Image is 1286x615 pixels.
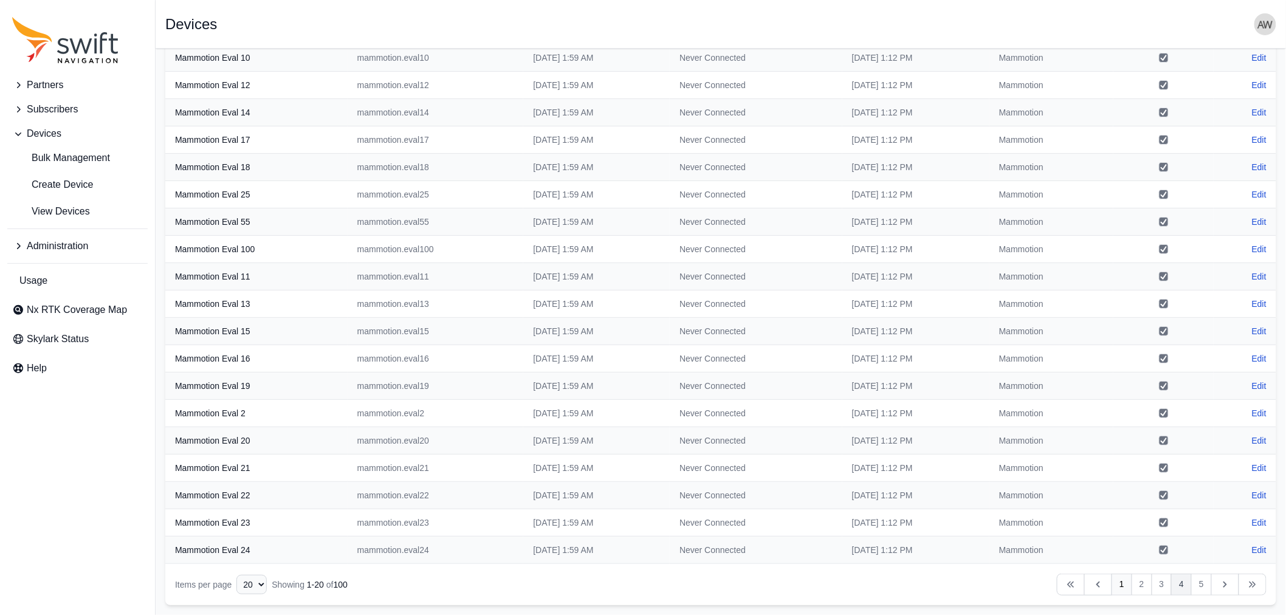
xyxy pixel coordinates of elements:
td: Mammotion [989,482,1113,509]
td: Mammotion [989,181,1113,208]
a: Skylark Status [7,327,148,351]
a: 4 [1171,574,1192,596]
td: [DATE] 1:59 AM [523,236,670,263]
td: [DATE] 1:12 PM [842,72,989,99]
a: Usage [7,269,148,293]
td: Never Connected [670,537,842,564]
td: Never Connected [670,318,842,345]
th: Mammotion Eval 12 [165,72,348,99]
td: mammotion.eval20 [348,427,524,455]
th: Mammotion Eval 2 [165,400,348,427]
span: Bulk Management [12,151,110,165]
td: mammotion.eval55 [348,208,524,236]
td: mammotion.eval12 [348,72,524,99]
td: [DATE] 1:59 AM [523,72,670,99]
td: [DATE] 1:59 AM [523,181,670,208]
td: [DATE] 1:12 PM [842,509,989,537]
td: Never Connected [670,72,842,99]
td: Never Connected [670,236,842,263]
th: Mammotion Eval 22 [165,482,348,509]
img: user photo [1254,13,1276,35]
span: 100 [334,580,348,589]
td: [DATE] 1:59 AM [523,263,670,290]
td: Never Connected [670,345,842,373]
button: Administration [7,234,148,258]
a: 3 [1152,574,1172,596]
th: Mammotion Eval 15 [165,318,348,345]
td: [DATE] 1:12 PM [842,236,989,263]
td: [DATE] 1:12 PM [842,537,989,564]
td: [DATE] 1:12 PM [842,427,989,455]
td: mammotion.eval21 [348,455,524,482]
a: Edit [1252,52,1267,64]
th: Mammotion Eval 18 [165,154,348,181]
td: mammotion.eval100 [348,236,524,263]
td: Mammotion [989,509,1113,537]
span: Nx RTK Coverage Map [27,303,127,317]
th: Mammotion Eval 16 [165,345,348,373]
td: Mammotion [989,72,1113,99]
span: View Devices [12,204,90,219]
td: [DATE] 1:59 AM [523,99,670,126]
td: [DATE] 1:12 PM [842,345,989,373]
td: Mammotion [989,400,1113,427]
td: Mammotion [989,345,1113,373]
td: Mammotion [989,208,1113,236]
span: Partners [27,78,63,92]
td: mammotion.eval25 [348,181,524,208]
td: [DATE] 1:59 AM [523,345,670,373]
button: Partners [7,73,148,97]
a: Nx RTK Coverage Map [7,298,148,322]
span: Help [27,361,47,376]
td: [DATE] 1:59 AM [523,208,670,236]
span: 1 - 20 [307,580,324,589]
td: Mammotion [989,126,1113,154]
td: mammotion.eval2 [348,400,524,427]
th: Mammotion Eval 23 [165,509,348,537]
td: Never Connected [670,181,842,208]
a: Edit [1252,435,1267,447]
a: Edit [1252,544,1267,556]
td: mammotion.eval10 [348,44,524,72]
td: Mammotion [989,263,1113,290]
td: Mammotion [989,455,1113,482]
a: 2 [1132,574,1152,596]
td: Never Connected [670,455,842,482]
th: Mammotion Eval 100 [165,236,348,263]
td: Never Connected [670,99,842,126]
span: Usage [19,273,47,288]
select: Display Limit [236,575,267,594]
td: Never Connected [670,208,842,236]
td: Mammotion [989,427,1113,455]
td: mammotion.eval14 [348,99,524,126]
td: [DATE] 1:59 AM [523,537,670,564]
td: [DATE] 1:12 PM [842,263,989,290]
td: [DATE] 1:59 AM [523,44,670,72]
td: mammotion.eval15 [348,318,524,345]
span: Subscribers [27,102,78,117]
td: mammotion.eval17 [348,126,524,154]
td: Never Connected [670,400,842,427]
td: [DATE] 1:12 PM [842,154,989,181]
a: Edit [1252,352,1267,365]
td: Mammotion [989,537,1113,564]
button: Devices [7,122,148,146]
div: Showing of [272,579,348,591]
a: 5 [1191,574,1212,596]
th: Mammotion Eval 10 [165,44,348,72]
a: Edit [1252,325,1267,337]
a: Edit [1252,243,1267,255]
td: [DATE] 1:59 AM [523,318,670,345]
td: Mammotion [989,290,1113,318]
td: [DATE] 1:12 PM [842,126,989,154]
td: [DATE] 1:12 PM [842,181,989,208]
td: mammotion.eval13 [348,290,524,318]
td: Never Connected [670,509,842,537]
a: Help [7,356,148,380]
a: Edit [1252,79,1267,91]
td: [DATE] 1:12 PM [842,208,989,236]
span: Items per page [175,580,232,589]
td: mammotion.eval22 [348,482,524,509]
td: [DATE] 1:12 PM [842,455,989,482]
a: Edit [1252,298,1267,310]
